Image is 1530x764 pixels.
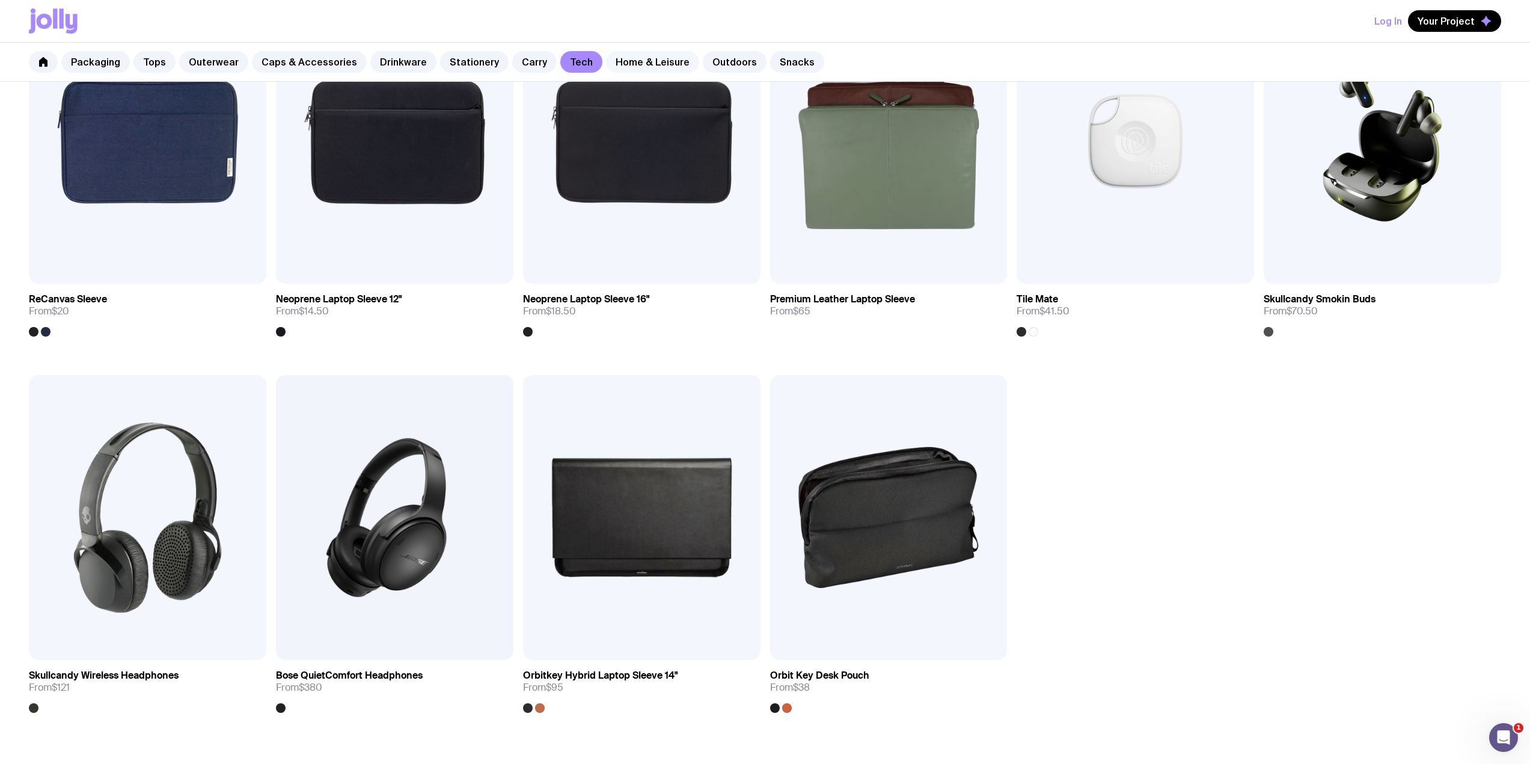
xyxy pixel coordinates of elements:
a: Stationery [440,51,509,73]
span: 1 [1514,723,1523,733]
h3: Skullcandy Smokin Buds [1264,293,1375,305]
h3: Neoprene Laptop Sleeve 12" [276,293,402,305]
span: $20 [52,305,69,317]
a: Bose QuietComfort HeadphonesFrom$380 [276,660,513,713]
h3: Bose QuietComfort Headphones [276,670,423,682]
span: Your Project [1418,15,1475,27]
h3: Orbit Key Desk Pouch [770,670,869,682]
a: Caps & Accessories [252,51,367,73]
span: $38 [793,681,810,694]
a: Packaging [61,51,130,73]
span: From [276,682,322,694]
span: $14.50 [299,305,329,317]
a: Skullcandy Smokin BudsFrom$70.50 [1264,284,1501,337]
a: Outerwear [179,51,248,73]
a: Orbitkey Hybrid Laptop Sleeve 14"From$95 [523,660,760,713]
h3: Neoprene Laptop Sleeve 16" [523,293,649,305]
h3: Orbitkey Hybrid Laptop Sleeve 14" [523,670,678,682]
a: Orbit Key Desk PouchFrom$38 [770,660,1008,713]
h3: Premium Leather Laptop Sleeve [770,293,915,305]
a: Drinkware [370,51,436,73]
a: Skullcandy Wireless HeadphonesFrom$121 [29,660,266,713]
span: $70.50 [1287,305,1318,317]
span: From [1017,305,1069,317]
a: Outdoors [703,51,767,73]
span: $65 [793,305,810,317]
span: $18.50 [546,305,576,317]
span: $380 [299,681,322,694]
a: Tops [133,51,176,73]
a: Carry [512,51,557,73]
span: From [523,305,576,317]
a: Neoprene Laptop Sleeve 12"From$14.50 [276,284,513,337]
span: $95 [546,681,563,694]
span: $41.50 [1039,305,1069,317]
span: From [1264,305,1318,317]
button: Your Project [1408,10,1501,32]
span: From [29,305,69,317]
span: From [770,305,810,317]
a: Tile MateFrom$41.50 [1017,284,1254,337]
a: Snacks [770,51,824,73]
span: From [770,682,810,694]
span: $121 [52,681,70,694]
button: Log In [1374,10,1402,32]
span: From [29,682,70,694]
span: From [523,682,563,694]
a: ReCanvas SleeveFrom$20 [29,284,266,337]
span: From [276,305,329,317]
h3: Skullcandy Wireless Headphones [29,670,179,682]
a: Neoprene Laptop Sleeve 16"From$18.50 [523,284,760,337]
iframe: Intercom live chat [1489,723,1518,752]
a: Premium Leather Laptop SleeveFrom$65 [770,284,1008,327]
a: Tech [560,51,602,73]
a: Home & Leisure [606,51,699,73]
h3: Tile Mate [1017,293,1058,305]
h3: ReCanvas Sleeve [29,293,107,305]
